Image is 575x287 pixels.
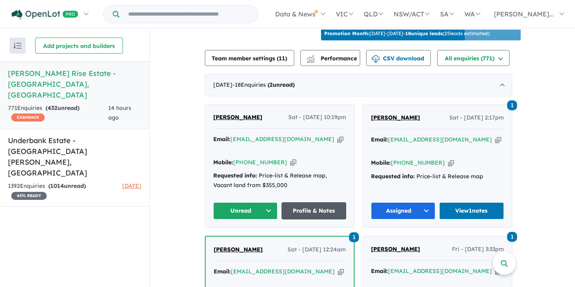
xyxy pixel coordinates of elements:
[48,104,57,112] span: 432
[214,245,263,255] a: [PERSON_NAME]
[371,114,420,121] span: [PERSON_NAME]
[205,74,512,96] div: [DATE]
[268,81,295,88] strong: ( unread)
[507,231,517,242] a: 1
[307,55,314,60] img: line-chart.svg
[213,172,257,179] strong: Requested info:
[494,10,554,18] span: [PERSON_NAME]...
[324,30,369,36] b: Promotion Month:
[448,159,454,167] button: Copy
[213,202,278,219] button: Unread
[279,55,285,62] span: 11
[405,30,443,36] b: 18 unique leads
[282,202,346,219] a: Profile & Notes
[371,173,415,180] strong: Requested info:
[388,267,492,275] a: [EMAIL_ADDRESS][DOMAIN_NAME]
[338,267,344,276] button: Copy
[108,104,131,121] span: 14 hours ago
[122,182,141,189] span: [DATE]
[371,159,391,166] strong: Mobile:
[388,136,492,143] a: [EMAIL_ADDRESS][DOMAIN_NAME]
[371,172,504,181] div: Price-list & Release map
[439,202,504,219] a: View1notes
[449,113,504,123] span: Sat - [DATE] 2:17pm
[233,159,287,166] a: [PHONE_NUMBER]
[46,104,79,112] strong: ( unread)
[214,246,263,253] span: [PERSON_NAME]
[349,232,359,242] span: 1
[8,135,141,178] h5: Underbank Estate - [GEOGRAPHIC_DATA][PERSON_NAME] , [GEOGRAPHIC_DATA]
[231,268,335,275] a: [EMAIL_ADDRESS][DOMAIN_NAME]
[50,182,64,189] span: 1014
[366,50,431,66] button: CSV download
[35,38,123,54] button: Add projects and builders
[232,81,295,88] span: - 18 Enquir ies
[12,10,78,20] img: Openlot PRO Logo White
[11,114,45,122] span: CASHBACK
[371,202,436,219] button: Assigned
[349,231,359,242] a: 1
[495,136,501,144] button: Copy
[213,113,262,122] a: [PERSON_NAME]
[213,159,233,166] strong: Mobile:
[121,6,256,23] input: Try estate name, suburb, builder or developer
[452,245,504,254] span: Fri - [DATE] 3:33pm
[288,113,346,122] span: Sat - [DATE] 10:19pm
[205,50,294,66] button: Team member settings (11)
[287,245,346,255] span: Sat - [DATE] 12:24am
[300,50,360,66] button: Performance
[213,171,346,190] div: Price-list & Release map, Vacant land from $355,000
[307,58,315,63] img: bar-chart.svg
[391,159,445,166] a: [PHONE_NUMBER]
[324,30,490,37] p: [DATE] - [DATE] - ( 25 leads estimated)
[371,245,420,254] a: [PERSON_NAME]
[14,43,22,49] img: sort.svg
[213,114,262,121] span: [PERSON_NAME]
[213,136,230,143] strong: Email:
[337,135,343,143] button: Copy
[290,158,296,167] button: Copy
[372,55,380,63] img: download icon
[8,68,141,100] h5: [PERSON_NAME] Rise Estate - [GEOGRAPHIC_DATA] , [GEOGRAPHIC_DATA]
[371,245,420,253] span: [PERSON_NAME]
[371,136,388,143] strong: Email:
[308,55,357,62] span: Performance
[11,192,47,200] span: 45 % READY
[48,182,86,189] strong: ( unread)
[214,268,231,275] strong: Email:
[371,267,388,275] strong: Email:
[437,50,510,66] button: All enquiries (771)
[230,136,334,143] a: [EMAIL_ADDRESS][DOMAIN_NAME]
[507,100,517,110] a: 1
[507,100,517,110] span: 1
[8,104,108,123] div: 771 Enquir ies
[371,113,420,123] a: [PERSON_NAME]
[8,181,122,201] div: 1392 Enquir ies
[270,81,273,88] span: 2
